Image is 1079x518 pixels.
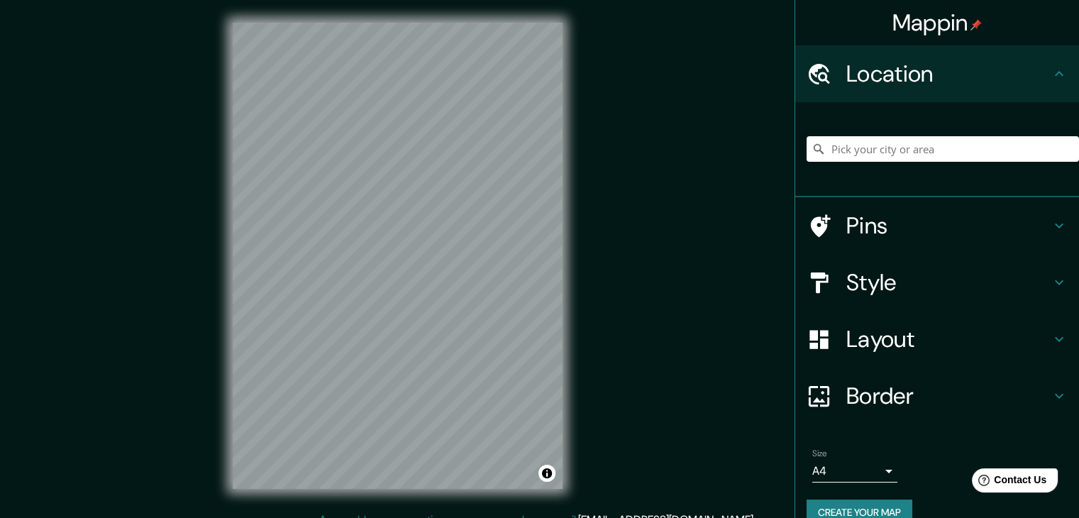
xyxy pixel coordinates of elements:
img: pin-icon.png [970,19,982,31]
div: Location [795,45,1079,102]
h4: Border [846,382,1051,410]
input: Pick your city or area [807,136,1079,162]
h4: Location [846,60,1051,88]
div: Pins [795,197,1079,254]
iframe: Help widget launcher [953,463,1063,502]
div: Style [795,254,1079,311]
h4: Pins [846,211,1051,240]
div: Border [795,368,1079,424]
label: Size [812,448,827,460]
h4: Style [846,268,1051,297]
div: Layout [795,311,1079,368]
canvas: Map [233,23,563,489]
div: A4 [812,460,897,483]
h4: Mappin [892,9,983,37]
h4: Layout [846,325,1051,353]
button: Toggle attribution [538,465,555,482]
